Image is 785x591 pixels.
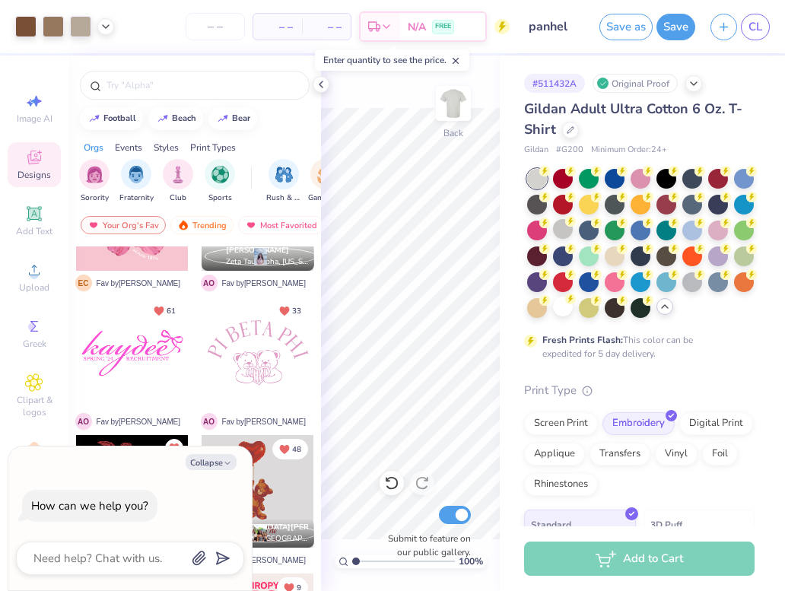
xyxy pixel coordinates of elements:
[275,166,293,183] img: Rush & Bid Image
[315,49,469,71] div: Enter quantity to see the price.
[157,114,169,123] img: trend_line.gif
[205,159,235,204] div: filter for Sports
[81,192,109,204] span: Sorority
[599,14,653,40] button: Save as
[524,412,598,435] div: Screen Print
[170,192,186,204] span: Club
[222,416,306,427] span: Fav by [PERSON_NAME]
[380,532,471,559] label: Submit to feature on our public gallery.
[438,88,469,119] img: Back
[308,159,343,204] div: filter for Game Day
[19,281,49,294] span: Upload
[119,192,154,204] span: Fraternity
[119,159,154,204] div: filter for Fraternity
[222,278,306,289] span: Fav by [PERSON_NAME]
[31,498,148,513] div: How can we help you?
[531,516,571,532] span: Standard
[97,416,180,427] span: Fav by [PERSON_NAME]
[602,412,675,435] div: Embroidery
[741,14,770,40] a: CL
[524,100,742,138] span: Gildan Adult Ultra Cotton 6 Oz. T-Shirt
[154,141,179,154] div: Styles
[205,159,235,204] button: filter button
[84,141,103,154] div: Orgs
[201,275,218,291] span: A O
[591,144,667,157] span: Minimum Order: 24 +
[435,21,451,32] span: FREE
[170,216,234,234] div: Trending
[524,443,585,465] div: Applique
[408,19,426,35] span: N/A
[524,473,598,496] div: Rhinestones
[23,338,46,350] span: Greek
[232,114,250,122] div: bear
[103,114,136,122] div: football
[186,13,245,40] input: – –
[262,19,293,35] span: – –
[311,19,342,35] span: – –
[226,533,308,545] span: Alpha Phi, [GEOGRAPHIC_DATA][US_STATE]
[208,107,257,130] button: bear
[308,159,343,204] button: filter button
[119,159,154,204] button: filter button
[190,141,236,154] div: Print Types
[8,394,61,418] span: Clipart & logos
[308,192,343,204] span: Game Day
[266,159,301,204] button: filter button
[128,166,145,183] img: Fraternity Image
[17,113,52,125] span: Image AI
[317,166,335,183] img: Game Day Image
[517,11,592,42] input: Untitled Design
[702,443,738,465] div: Foil
[16,225,52,237] span: Add Text
[593,74,678,93] div: Original Proof
[524,144,548,157] span: Gildan
[172,114,196,122] div: beach
[105,78,300,93] input: Try "Alpha"
[75,275,92,291] span: E C
[75,413,92,430] span: A O
[88,114,100,123] img: trend_line.gif
[266,159,301,204] div: filter for Rush & Bid
[97,278,180,289] span: Fav by [PERSON_NAME]
[748,18,762,36] span: CL
[656,14,695,40] button: Save
[542,333,729,361] div: This color can be expedited for 5 day delivery.
[186,454,237,470] button: Collapse
[17,169,51,181] span: Designs
[211,166,229,183] img: Sports Image
[655,443,698,465] div: Vinyl
[163,159,193,204] button: filter button
[679,412,753,435] div: Digital Print
[443,126,463,140] div: Back
[650,516,682,532] span: 3D Puff
[542,334,623,346] strong: Fresh Prints Flash:
[217,114,229,123] img: trend_line.gif
[201,413,218,430] span: A O
[163,159,193,204] div: filter for Club
[226,245,289,256] span: [PERSON_NAME]
[86,166,103,183] img: Sorority Image
[226,256,308,268] span: Zeta Tau Alpha, [US_STATE][GEOGRAPHIC_DATA] and Technology
[266,192,301,204] span: Rush & Bid
[226,522,354,532] span: [MEDICAL_DATA][PERSON_NAME]
[80,107,143,130] button: football
[87,220,100,230] img: most_fav.gif
[524,382,755,399] div: Print Type
[556,144,583,157] span: # G200
[170,166,186,183] img: Club Image
[81,216,166,234] div: Your Org's Fav
[208,192,232,204] span: Sports
[590,443,650,465] div: Transfers
[115,141,142,154] div: Events
[148,107,203,130] button: beach
[238,216,324,234] div: Most Favorited
[524,74,585,93] div: # 511432A
[177,220,189,230] img: trending.gif
[459,554,483,568] span: 100 %
[245,220,257,230] img: most_fav.gif
[222,554,306,566] span: Fav by [PERSON_NAME]
[79,159,110,204] div: filter for Sorority
[79,159,110,204] button: filter button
